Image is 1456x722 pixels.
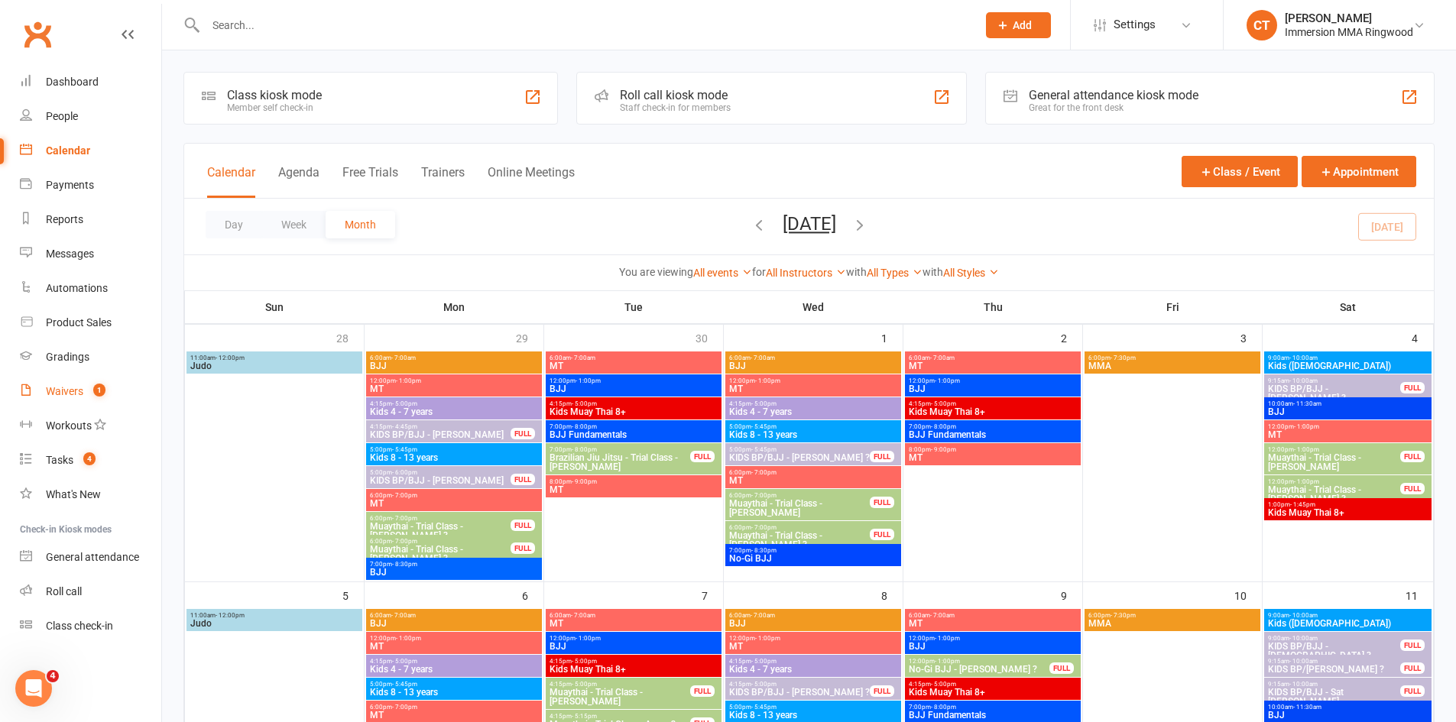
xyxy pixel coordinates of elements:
[392,538,417,545] span: - 7:00pm
[278,165,319,198] button: Agenda
[365,291,544,323] th: Mon
[870,451,894,462] div: FULL
[1267,377,1401,384] span: 9:15am
[46,248,94,260] div: Messages
[908,361,1078,371] span: MT
[46,351,89,363] div: Gradings
[20,134,161,168] a: Calendar
[392,704,417,711] span: - 7:00pm
[728,711,898,720] span: Kids 8 - 13 years
[1289,355,1318,361] span: - 10:00am
[342,165,398,198] button: Free Trials
[908,681,1078,688] span: 4:15pm
[47,670,59,682] span: 4
[46,620,113,632] div: Class check-in
[549,619,718,628] span: MT
[1029,88,1198,102] div: General attendance kiosk mode
[15,670,52,707] iframe: Intercom live chat
[369,446,539,453] span: 5:00pm
[728,547,898,554] span: 7:00pm
[1302,156,1416,187] button: Appointment
[1267,681,1401,688] span: 9:15am
[369,361,539,371] span: BJJ
[751,469,777,476] span: - 7:00pm
[46,551,139,563] div: General attendance
[766,267,846,279] a: All Instructors
[522,582,543,607] div: 6
[511,428,535,439] div: FULL
[227,102,322,113] div: Member self check-in
[908,619,1078,628] span: MT
[396,635,421,642] span: - 1:00pm
[903,291,1083,323] th: Thu
[943,267,999,279] a: All Styles
[755,635,780,642] span: - 1:00pm
[908,665,1050,674] span: No-Gi BJJ - [PERSON_NAME] ?
[549,407,718,416] span: Kids Muay Thai 8+
[369,665,539,674] span: Kids 4 - 7 years
[1267,642,1401,660] span: KIDS BP/BJJ - [DEMOGRAPHIC_DATA] ?
[728,361,898,371] span: BJJ
[190,612,359,619] span: 11:00am
[392,515,417,522] span: - 7:00pm
[20,306,161,340] a: Product Sales
[923,266,943,278] strong: with
[20,443,161,478] a: Tasks 4
[1267,355,1428,361] span: 9:00am
[751,400,777,407] span: - 5:00pm
[728,688,871,697] span: KIDS BP/BJJ - [PERSON_NAME] ?
[20,478,161,512] a: What's New
[728,499,871,517] span: Muaythai - Trial Class - [PERSON_NAME]
[576,377,601,384] span: - 1:00pm
[511,520,535,531] div: FULL
[1400,662,1425,674] div: FULL
[46,488,101,500] div: What's New
[201,15,966,36] input: Search...
[1061,325,1082,350] div: 2
[1406,582,1433,607] div: 11
[1267,400,1428,407] span: 10:00am
[908,642,1078,651] span: BJJ
[20,202,161,237] a: Reports
[369,476,511,485] span: KIDS BP/BJJ - [PERSON_NAME]
[752,266,766,278] strong: for
[1400,639,1425,651] div: FULL
[1400,483,1425,494] div: FULL
[190,619,359,628] span: Judo
[908,384,1078,393] span: BJJ
[908,446,1078,453] span: 8:00pm
[93,384,105,397] span: 1
[46,419,92,432] div: Workouts
[549,453,691,471] span: Brazilian Jiu Jitsu - Trial Class - [PERSON_NAME]
[702,582,723,607] div: 7
[728,531,871,549] span: Muaythai - Trial Class - [PERSON_NAME] ?
[1267,446,1401,453] span: 12:00pm
[751,547,777,554] span: - 8:30pm
[1267,612,1428,619] span: 9:00am
[935,635,960,642] span: - 1:00pm
[392,446,417,453] span: - 5:45pm
[549,377,718,384] span: 12:00pm
[1400,451,1425,462] div: FULL
[619,266,693,278] strong: You are viewing
[549,423,718,430] span: 7:00pm
[396,377,421,384] span: - 1:00pm
[1061,582,1082,607] div: 9
[846,266,867,278] strong: with
[728,453,871,462] span: KIDS BP/BJJ - [PERSON_NAME] ?
[369,612,539,619] span: 6:00am
[18,15,57,53] a: Clubworx
[728,681,871,688] span: 4:15pm
[728,524,871,531] span: 6:00pm
[908,453,1078,462] span: MT
[20,65,161,99] a: Dashboard
[421,165,465,198] button: Trainers
[549,665,718,674] span: Kids Muay Thai 8+
[46,282,108,294] div: Automations
[728,554,898,563] span: No-Gi BJJ
[728,642,898,651] span: MT
[369,430,511,439] span: KIDS BP/BJJ - [PERSON_NAME]
[728,612,898,619] span: 6:00am
[908,400,1078,407] span: 4:15pm
[1267,478,1401,485] span: 12:00pm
